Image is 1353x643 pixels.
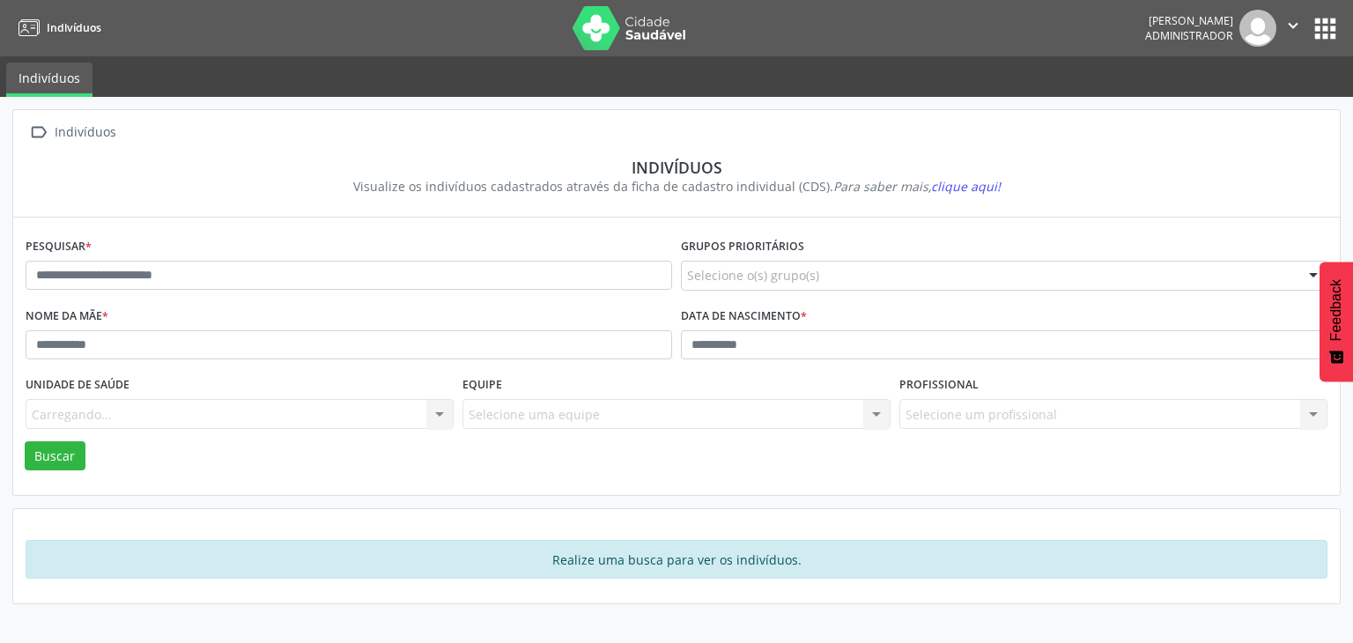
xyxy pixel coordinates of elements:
a: Indivíduos [12,13,101,42]
div: Indivíduos [51,120,119,145]
button: Feedback - Mostrar pesquisa [1320,262,1353,381]
label: Unidade de saúde [26,372,129,399]
span: Selecione o(s) grupo(s) [687,266,819,285]
a:  Indivíduos [26,120,119,145]
i:  [26,120,51,145]
div: Indivíduos [38,158,1315,177]
button: apps [1310,13,1341,44]
img: img [1239,10,1276,47]
i: Para saber mais, [833,178,1001,195]
button:  [1276,10,1310,47]
span: Administrador [1145,28,1233,43]
label: Grupos prioritários [681,233,804,261]
div: [PERSON_NAME] [1145,13,1233,28]
label: Equipe [462,372,502,399]
label: Data de nascimento [681,303,807,330]
label: Pesquisar [26,233,92,261]
span: Feedback [1328,279,1344,341]
a: Indivíduos [6,63,92,97]
span: clique aqui! [931,178,1001,195]
div: Visualize os indivíduos cadastrados através da ficha de cadastro individual (CDS). [38,177,1315,196]
label: Nome da mãe [26,303,108,330]
label: Profissional [899,372,979,399]
div: Realize uma busca para ver os indivíduos. [26,540,1327,579]
i:  [1283,16,1303,35]
button: Buscar [25,441,85,471]
span: Indivíduos [47,20,101,35]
